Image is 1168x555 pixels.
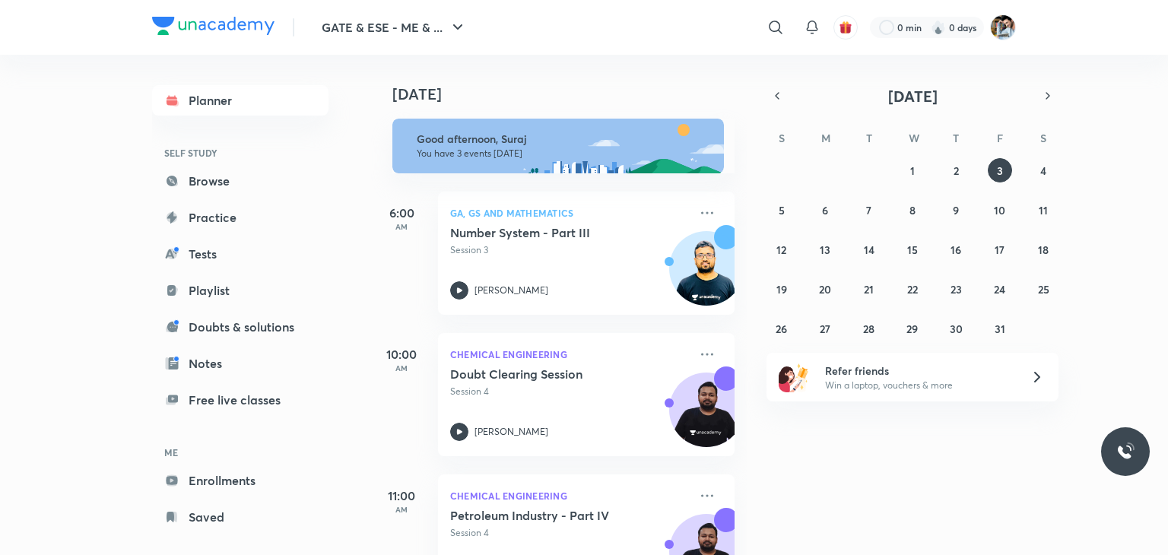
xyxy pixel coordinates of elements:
[997,131,1003,145] abbr: Friday
[857,198,881,222] button: October 7, 2025
[906,322,918,336] abbr: October 29, 2025
[152,17,275,39] a: Company Logo
[944,198,968,222] button: October 9, 2025
[900,237,925,262] button: October 15, 2025
[857,277,881,301] button: October 21, 2025
[988,316,1012,341] button: October 31, 2025
[1031,277,1055,301] button: October 25, 2025
[931,20,946,35] img: streak
[152,385,328,415] a: Free live classes
[907,243,918,257] abbr: October 15, 2025
[450,225,640,240] h5: Number System - Part III
[152,202,328,233] a: Practice
[951,243,961,257] abbr: October 16, 2025
[152,348,328,379] a: Notes
[371,222,432,231] p: AM
[450,345,689,363] p: Chemical Engineering
[954,163,959,178] abbr: October 2, 2025
[152,502,328,532] a: Saved
[779,131,785,145] abbr: Sunday
[857,237,881,262] button: October 14, 2025
[1031,237,1055,262] button: October 18, 2025
[450,366,640,382] h5: Doubt Clearing Session
[988,158,1012,182] button: October 3, 2025
[813,277,837,301] button: October 20, 2025
[450,204,689,222] p: GA, GS and Mathematics
[1038,282,1049,297] abbr: October 25, 2025
[152,439,328,465] h6: ME
[888,86,938,106] span: [DATE]
[371,487,432,505] h5: 11:00
[944,237,968,262] button: October 16, 2025
[152,85,328,116] a: Planner
[1038,243,1049,257] abbr: October 18, 2025
[770,316,794,341] button: October 26, 2025
[988,198,1012,222] button: October 10, 2025
[152,312,328,342] a: Doubts & solutions
[450,526,689,540] p: Session 4
[1031,198,1055,222] button: October 11, 2025
[944,158,968,182] button: October 2, 2025
[820,243,830,257] abbr: October 13, 2025
[450,508,640,523] h5: Petroleum Industry - Part IV
[152,239,328,269] a: Tests
[944,316,968,341] button: October 30, 2025
[866,203,871,217] abbr: October 7, 2025
[450,487,689,505] p: Chemical Engineering
[1039,203,1048,217] abbr: October 11, 2025
[909,131,919,145] abbr: Wednesday
[417,147,710,160] p: You have 3 events [DATE]
[995,243,1005,257] abbr: October 17, 2025
[863,322,874,336] abbr: October 28, 2025
[813,198,837,222] button: October 6, 2025
[371,363,432,373] p: AM
[770,277,794,301] button: October 19, 2025
[950,322,963,336] abbr: October 30, 2025
[776,322,787,336] abbr: October 26, 2025
[833,15,858,40] button: avatar
[907,282,918,297] abbr: October 22, 2025
[813,316,837,341] button: October 27, 2025
[900,316,925,341] button: October 29, 2025
[909,203,916,217] abbr: October 8, 2025
[995,322,1005,336] abbr: October 31, 2025
[953,131,959,145] abbr: Thursday
[820,322,830,336] abbr: October 27, 2025
[670,239,743,312] img: Avatar
[474,425,548,439] p: [PERSON_NAME]
[152,140,328,166] h6: SELF STUDY
[819,282,831,297] abbr: October 20, 2025
[822,203,828,217] abbr: October 6, 2025
[152,17,275,35] img: Company Logo
[994,203,1005,217] abbr: October 10, 2025
[371,505,432,514] p: AM
[900,158,925,182] button: October 1, 2025
[770,198,794,222] button: October 5, 2025
[450,243,689,257] p: Session 3
[417,132,710,146] h6: Good afternoon, Suraj
[990,14,1016,40] img: Suraj Das
[152,166,328,196] a: Browse
[825,363,1012,379] h6: Refer friends
[779,362,809,392] img: referral
[371,345,432,363] h5: 10:00
[994,282,1005,297] abbr: October 24, 2025
[392,119,724,173] img: afternoon
[1031,158,1055,182] button: October 4, 2025
[900,277,925,301] button: October 22, 2025
[152,275,328,306] a: Playlist
[864,282,874,297] abbr: October 21, 2025
[951,282,962,297] abbr: October 23, 2025
[910,163,915,178] abbr: October 1, 2025
[770,237,794,262] button: October 12, 2025
[821,131,830,145] abbr: Monday
[825,379,1012,392] p: Win a laptop, vouchers & more
[988,277,1012,301] button: October 24, 2025
[900,198,925,222] button: October 8, 2025
[1040,163,1046,178] abbr: October 4, 2025
[371,204,432,222] h5: 6:00
[813,237,837,262] button: October 13, 2025
[1116,442,1135,461] img: ttu
[839,21,852,34] img: avatar
[864,243,874,257] abbr: October 14, 2025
